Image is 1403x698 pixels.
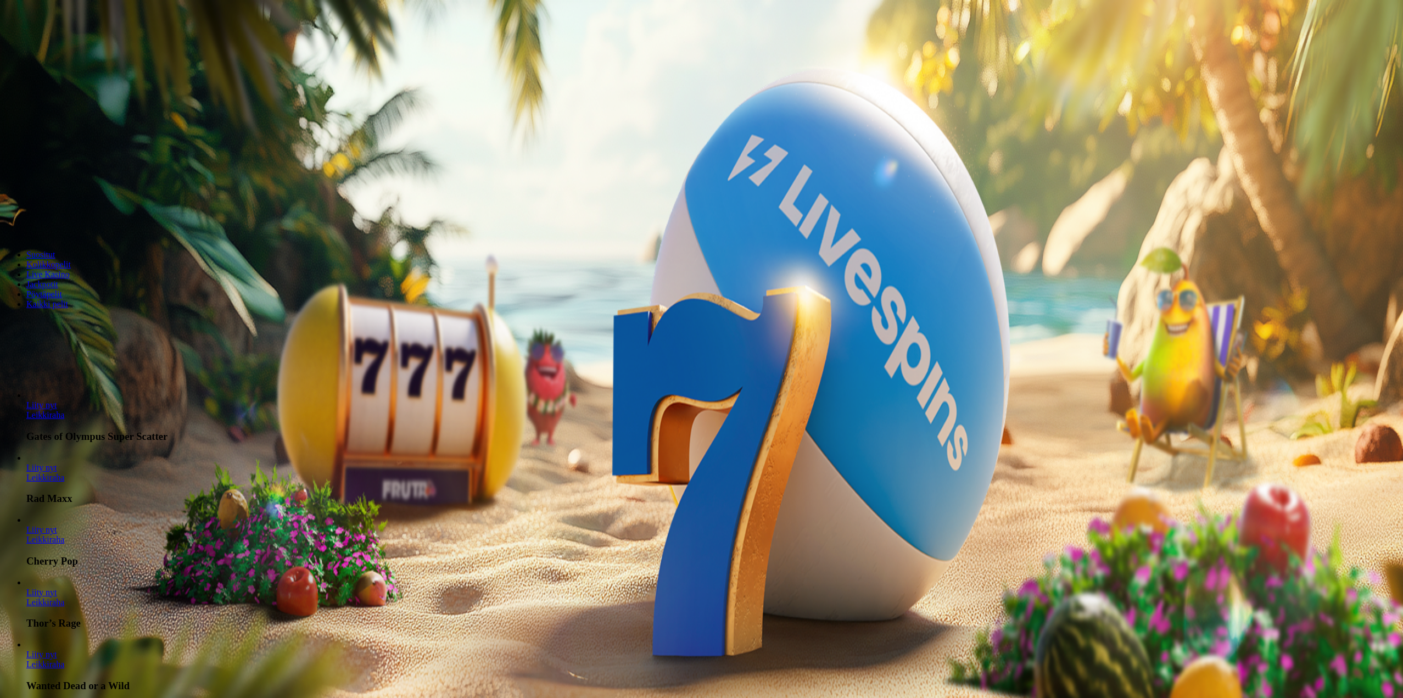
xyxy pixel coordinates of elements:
[26,650,57,659] a: Wanted Dead or a Wild
[26,660,64,669] a: Wanted Dead or a Wild
[26,400,57,410] a: Gates of Olympus Super Scatter
[26,260,71,269] a: Kolikkopelit
[26,525,57,534] a: Cherry Pop
[26,680,1399,692] h3: Wanted Dead or a Wild
[26,431,1399,443] h3: Gates of Olympus Super Scatter
[26,493,1399,505] h3: Rad Maxx
[26,525,57,534] span: Liity nyt
[26,270,70,279] a: Live Kasino
[26,453,1399,505] article: Rad Maxx
[26,515,1399,567] article: Cherry Pop
[26,289,62,299] a: Pöytäpelit
[26,400,57,410] span: Liity nyt
[26,598,64,607] a: Thor’s Rage
[26,280,58,289] a: Jackpotit
[26,473,64,482] a: Rad Maxx
[26,578,1399,630] article: Thor’s Rage
[26,463,57,472] a: Rad Maxx
[26,463,57,472] span: Liity nyt
[26,390,1399,443] article: Gates of Olympus Super Scatter
[26,250,55,259] a: Suositut
[4,231,1399,309] nav: Lobby
[4,231,1399,330] header: Lobby
[26,588,57,597] span: Liity nyt
[26,617,1399,629] h3: Thor’s Rage
[26,555,1399,567] h3: Cherry Pop
[26,588,57,597] a: Thor’s Rage
[26,640,1399,692] article: Wanted Dead or a Wild
[26,535,64,544] a: Cherry Pop
[26,650,57,659] span: Liity nyt
[26,410,64,420] a: Gates of Olympus Super Scatter
[26,299,68,309] a: Kaikki pelit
